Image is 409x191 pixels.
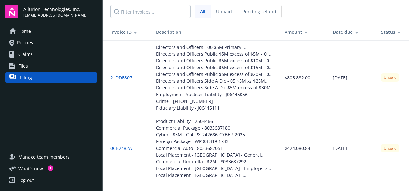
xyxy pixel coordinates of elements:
[156,172,274,178] div: Local Placement - [GEOGRAPHIC_DATA] - Public/Product Liability - TBD-03
[18,175,34,186] div: Log out
[110,29,146,35] div: Invoice ID
[5,5,18,18] img: navigator-logo.svg
[156,158,274,165] div: Commercial Umbrella - $2M - 8033687292
[156,131,274,138] div: Cyber - $5M - C-4LPX-242686-CYBER-2025
[5,152,97,162] a: Manage team members
[156,98,274,105] div: Crime - [PHONE_NUMBER]
[156,64,274,71] div: Directors and Officers Public $5M excess of $15M - 03 $5M xs $15M - 794120039
[156,138,274,145] div: Foreign Package - WP 83 319 1733
[156,29,274,35] div: Description
[285,29,323,35] div: Amount
[333,29,371,35] div: Date due
[156,71,274,77] div: Directors and Officers Public $5M excess of $20M - 04 $5M xs $20M - 0313-9488
[156,44,274,50] div: Directors and Officers - 00 $5M Primary - [PHONE_NUMBER]
[23,6,87,13] span: Allurion Technologies, Inc.
[156,57,274,64] div: Directors and Officers Public $5M excess of $10M - 02 $5M xs $10M - HN-0303-10503-080125
[156,77,274,84] div: Directors and Officers Side A Dic - 05 $5M xs $25M Lead - 47-EPC-330256-03
[18,49,33,59] span: Claims
[333,145,347,151] span: [DATE]
[110,145,137,151] a: 0CB2482A
[110,74,137,81] a: 21DDE807
[18,152,70,162] span: Manage team members
[156,165,274,172] div: Local Placement - [GEOGRAPHIC_DATA] - Employer's Liability - TBD-02
[5,72,97,83] a: Billing
[17,38,33,48] span: Policies
[285,74,310,81] span: $805,882.00
[5,49,97,59] a: Claims
[242,8,276,15] span: Pending refund
[110,5,191,18] input: Filter invoices...
[381,29,403,35] div: Status
[156,91,274,98] div: Employment Practices Liability - J06445056
[5,61,97,71] a: Files
[156,105,274,111] div: Fiduciary Liability - J06445111
[216,8,232,15] span: Unpaid
[156,151,274,158] div: Local Placement - [GEOGRAPHIC_DATA] - General Liability - TBD-01
[156,50,274,57] div: Directors and Officers Public $5M excess of $5M - 01 $5M xs $5M - ELU205653-25
[23,5,97,18] button: Allurion Technologies, Inc.[EMAIL_ADDRESS][DOMAIN_NAME]
[156,145,274,151] div: Commercial Auto - 8033687051
[48,165,53,171] div: 1
[200,8,205,15] span: All
[156,124,274,131] div: Commercial Package - 8033687180
[18,165,43,172] span: What ' s new
[384,75,396,80] span: Unpaid
[384,145,396,151] span: Unpaid
[5,165,53,172] button: What's new1
[5,26,97,36] a: Home
[18,72,32,83] span: Billing
[5,38,97,48] a: Policies
[285,145,310,151] span: $424,080.84
[18,26,31,36] span: Home
[23,13,87,18] span: [EMAIL_ADDRESS][DOMAIN_NAME]
[156,84,274,91] div: Directors and Officers Side A Dic $5M excess of $30M - 06 $5M xs $30M Excess - To be assigned - 1...
[156,118,274,124] div: Product Liability - 2504466
[18,61,28,71] span: Files
[333,74,347,81] span: [DATE]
